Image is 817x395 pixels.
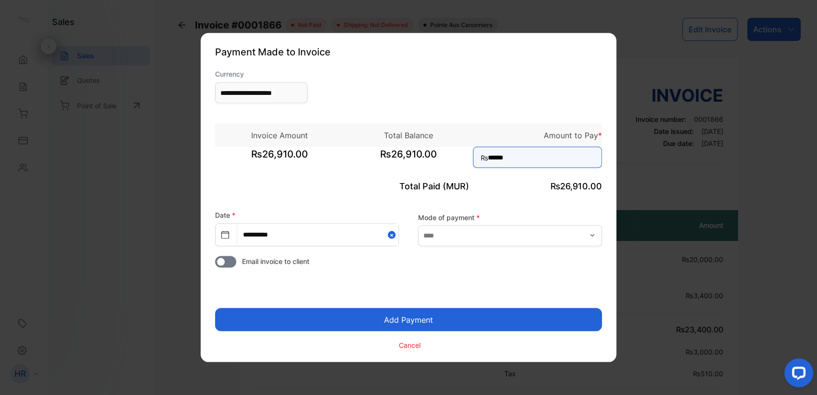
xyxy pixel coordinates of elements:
[215,211,235,219] label: Date
[473,130,602,141] p: Amount to Pay
[344,130,473,141] p: Total Balance
[215,130,344,141] p: Invoice Amount
[215,69,307,79] label: Currency
[399,340,421,350] p: Cancel
[242,256,309,266] span: Email invoice to client
[344,180,473,193] p: Total Paid (MUR)
[215,45,602,59] p: Payment Made to Invoice
[550,181,602,191] span: ₨26,910.00
[215,308,602,331] button: Add Payment
[215,147,344,171] span: ₨26,910.00
[418,212,602,222] label: Mode of payment
[777,355,817,395] iframe: LiveChat chat widget
[344,147,473,171] span: ₨26,910.00
[481,153,488,163] span: ₨
[388,224,398,246] button: Close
